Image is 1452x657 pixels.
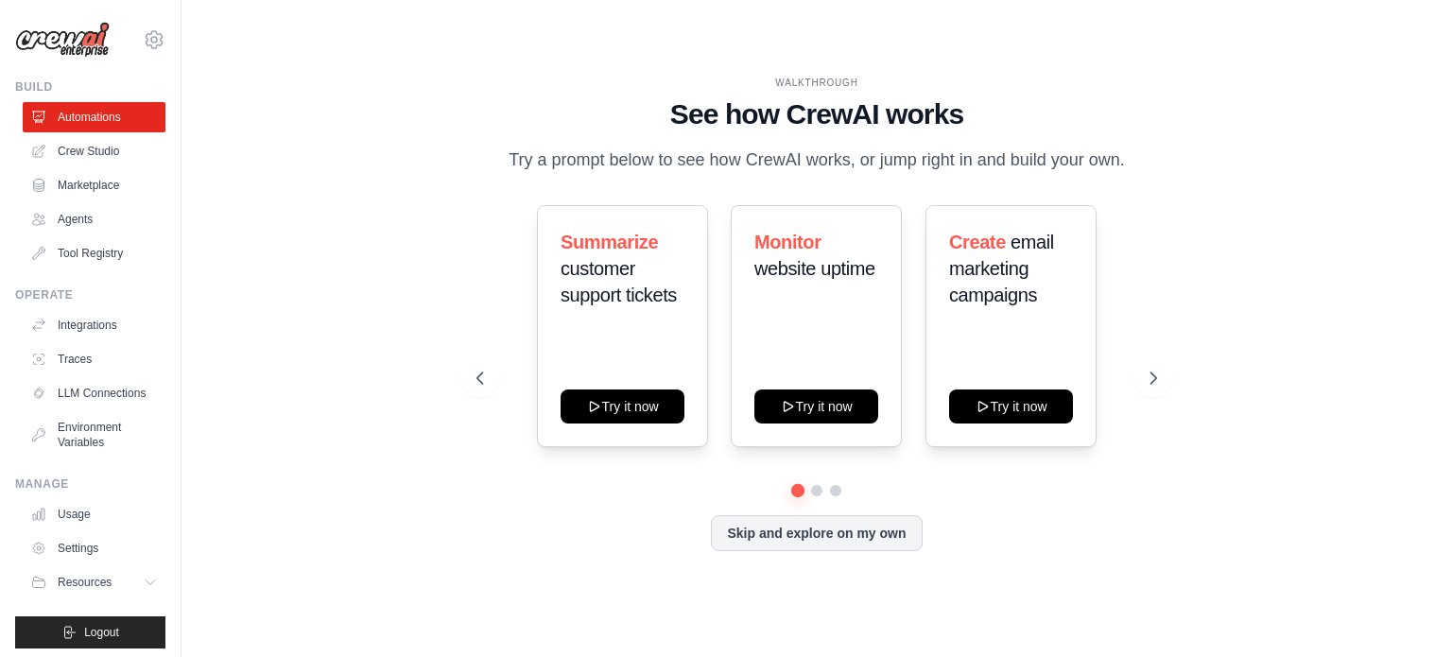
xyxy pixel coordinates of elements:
span: Logout [84,625,119,640]
span: Monitor [754,232,821,252]
span: Summarize [561,232,658,252]
a: Tool Registry [23,238,165,268]
a: Environment Variables [23,412,165,458]
span: Resources [58,575,112,590]
div: Manage [15,476,165,492]
a: Agents [23,204,165,234]
div: Operate [15,287,165,303]
button: Logout [15,616,165,648]
div: WALKTHROUGH [476,76,1157,90]
button: Try it now [754,389,878,424]
a: Usage [23,499,165,529]
span: customer support tickets [561,258,677,305]
iframe: Chat Widget [1357,566,1452,657]
img: Logo [15,22,110,58]
button: Skip and explore on my own [711,515,922,551]
h1: See how CrewAI works [476,97,1157,131]
a: Crew Studio [23,136,165,166]
button: Try it now [561,389,684,424]
span: website uptime [754,258,875,279]
button: Try it now [949,389,1073,424]
span: Create [949,232,1006,252]
a: Marketplace [23,170,165,200]
span: email marketing campaigns [949,232,1054,305]
a: Settings [23,533,165,563]
p: Try a prompt below to see how CrewAI works, or jump right in and build your own. [499,147,1134,174]
a: Automations [23,102,165,132]
a: Integrations [23,310,165,340]
a: LLM Connections [23,378,165,408]
div: Build [15,79,165,95]
button: Resources [23,567,165,597]
a: Traces [23,344,165,374]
